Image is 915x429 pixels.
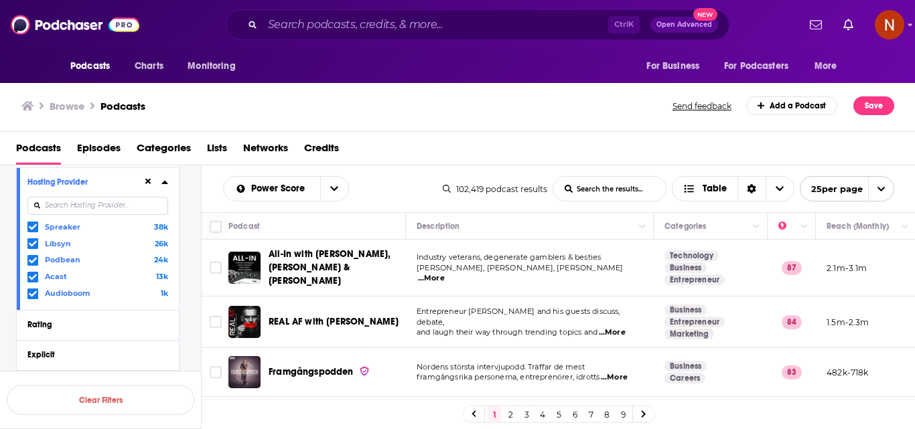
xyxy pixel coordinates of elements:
[135,57,163,76] span: Charts
[228,356,261,388] img: Framgångspodden
[269,366,354,377] span: Framgångspodden
[634,219,650,235] button: Column Actions
[304,137,339,165] a: Credits
[536,406,549,422] a: 4
[320,177,348,201] button: open menu
[815,57,837,76] span: More
[805,54,854,79] button: open menu
[601,372,628,383] span: ...More
[827,317,869,328] p: 1.5m-2.3m
[27,197,168,215] input: Search Hosting Provider...
[417,362,585,371] span: Nordens största intervjupodd. Träffar de mest
[223,176,349,201] h2: Choose List sort
[226,9,729,40] div: Search podcasts, credits, & more...
[45,222,80,232] span: Spreaker
[488,406,501,422] a: 1
[782,365,802,379] p: 83
[77,137,121,165] a: Episodes
[417,327,597,337] span: and laugh their way through trending topics and
[228,252,261,284] img: All-In with Chamath, Jason, Sacks & Friedberg
[608,16,640,33] span: Ctrl K
[154,222,168,232] span: 38k
[800,179,863,199] span: 25 per page
[188,57,235,76] span: Monitoring
[11,12,139,37] img: Podchaser - Follow, Share and Rate Podcasts
[746,96,838,115] a: Add a Podcast
[552,406,565,422] a: 5
[897,219,913,235] button: Column Actions
[504,406,517,422] a: 2
[443,184,547,194] div: 102,419 podcast results
[672,176,794,201] button: Choose View
[359,365,370,377] img: verified Badge
[27,350,159,359] div: Explicit
[417,218,460,234] div: Description
[27,177,134,187] div: Hosting Provider
[210,316,222,328] span: Toggle select row
[61,54,127,79] button: open menu
[664,274,725,285] a: Entrepreneur
[693,8,717,21] span: New
[16,137,61,165] a: Podcasts
[417,307,620,327] span: Entrepreneur [PERSON_NAME] and his guests discuss, debate,
[600,406,614,422] a: 8
[782,261,802,274] p: 87
[748,219,764,235] button: Column Actions
[7,385,194,415] button: Clear Filters
[664,317,725,327] a: Entrepreneur
[875,10,904,39] span: Logged in as AdelNBM
[70,57,110,76] span: Podcasts
[664,329,714,339] a: Marketing
[251,184,309,193] span: Power Score
[853,96,894,115] button: Save
[418,273,445,284] span: ...More
[207,137,227,165] a: Lists
[804,13,827,36] a: Show notifications dropdown
[269,315,399,329] a: REAL AF with [PERSON_NAME]
[45,272,67,281] span: Acast
[50,100,84,112] h3: Browse
[875,10,904,39] button: Show profile menu
[210,262,222,274] span: Toggle select row
[156,272,168,281] span: 13k
[17,370,179,400] button: Show Less
[664,262,707,273] a: Business
[599,327,626,338] span: ...More
[637,54,716,79] button: open menu
[100,100,145,112] a: Podcasts
[210,366,222,378] span: Toggle select row
[664,250,719,261] a: Technology
[45,255,80,264] span: Podbean
[664,361,707,371] a: Business
[243,137,288,165] a: Networks
[228,306,261,338] a: REAL AF with Andy Frisella
[703,184,727,193] span: Table
[796,219,813,235] button: Column Actions
[646,57,699,76] span: For Business
[778,218,797,234] div: Power Score
[269,248,401,288] a: All-In with [PERSON_NAME], [PERSON_NAME] & [PERSON_NAME]
[228,218,260,234] div: Podcast
[668,100,735,112] button: Send feedback
[650,17,718,33] button: Open AdvancedNew
[417,252,601,262] span: Industry veterans, degenerate gamblers & besties
[224,184,320,193] button: open menu
[154,255,168,264] span: 24k
[520,406,533,422] a: 3
[656,21,712,28] span: Open Advanced
[417,263,623,272] span: [PERSON_NAME], [PERSON_NAME], [PERSON_NAME]
[269,248,391,286] span: All-In with [PERSON_NAME], [PERSON_NAME] & [PERSON_NAME]
[263,14,608,35] input: Search podcasts, credits, & more...
[616,406,630,422] a: 9
[269,316,399,327] span: REAL AF with [PERSON_NAME]
[664,305,707,315] a: Business
[137,137,191,165] a: Categories
[155,239,168,248] span: 26k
